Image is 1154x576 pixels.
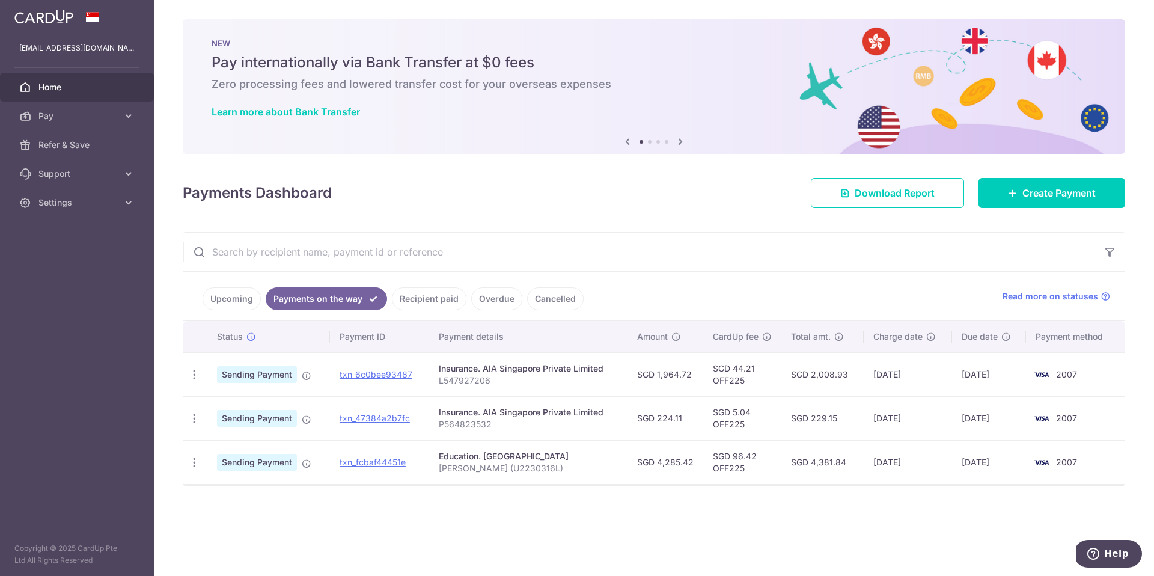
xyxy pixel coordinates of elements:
[439,375,618,387] p: L547927206
[1056,457,1077,467] span: 2007
[713,331,759,343] span: CardUp fee
[38,110,118,122] span: Pay
[212,77,1096,91] h6: Zero processing fees and lowered transfer cost for your overseas expenses
[952,440,1026,484] td: [DATE]
[266,287,387,310] a: Payments on the way
[340,413,410,423] a: txn_47384a2b7fc
[429,321,627,352] th: Payment details
[439,418,618,430] p: P564823532
[1076,540,1142,570] iframe: Opens a widget where you can find more information
[183,182,332,204] h4: Payments Dashboard
[38,81,118,93] span: Home
[38,139,118,151] span: Refer & Save
[183,233,1096,271] input: Search by recipient name, payment id or reference
[212,38,1096,48] p: NEW
[203,287,261,310] a: Upcoming
[811,178,964,208] a: Download Report
[781,396,864,440] td: SGD 229.15
[38,197,118,209] span: Settings
[627,396,703,440] td: SGD 224.11
[217,454,297,471] span: Sending Payment
[340,457,406,467] a: txn_fcbaf44451e
[864,352,952,396] td: [DATE]
[1056,413,1077,423] span: 2007
[781,352,864,396] td: SGD 2,008.93
[38,168,118,180] span: Support
[439,406,618,418] div: Insurance. AIA Singapore Private Limited
[952,396,1026,440] td: [DATE]
[962,331,998,343] span: Due date
[1056,369,1077,379] span: 2007
[1003,290,1110,302] a: Read more on statuses
[952,352,1026,396] td: [DATE]
[392,287,466,310] a: Recipient paid
[527,287,584,310] a: Cancelled
[330,321,429,352] th: Payment ID
[627,440,703,484] td: SGD 4,285.42
[855,186,935,200] span: Download Report
[703,440,781,484] td: SGD 96.42 OFF225
[703,352,781,396] td: SGD 44.21 OFF225
[1030,367,1054,382] img: Bank Card
[212,106,360,118] a: Learn more about Bank Transfer
[703,396,781,440] td: SGD 5.04 OFF225
[1003,290,1098,302] span: Read more on statuses
[217,366,297,383] span: Sending Payment
[873,331,923,343] span: Charge date
[781,440,864,484] td: SGD 4,381.84
[1030,455,1054,470] img: Bank Card
[439,450,618,462] div: Education. [GEOGRAPHIC_DATA]
[183,19,1125,154] img: Bank transfer banner
[864,440,952,484] td: [DATE]
[637,331,668,343] span: Amount
[471,287,522,310] a: Overdue
[627,352,703,396] td: SGD 1,964.72
[14,10,73,24] img: CardUp
[1030,411,1054,426] img: Bank Card
[439,462,618,474] p: [PERSON_NAME] (U2230316L)
[439,363,618,375] div: Insurance. AIA Singapore Private Limited
[217,331,243,343] span: Status
[212,53,1096,72] h5: Pay internationally via Bank Transfer at $0 fees
[340,369,412,379] a: txn_6c0bee93487
[864,396,952,440] td: [DATE]
[978,178,1125,208] a: Create Payment
[1026,321,1125,352] th: Payment method
[217,410,297,427] span: Sending Payment
[1022,186,1096,200] span: Create Payment
[791,331,831,343] span: Total amt.
[19,42,135,54] p: [EMAIL_ADDRESS][DOMAIN_NAME]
